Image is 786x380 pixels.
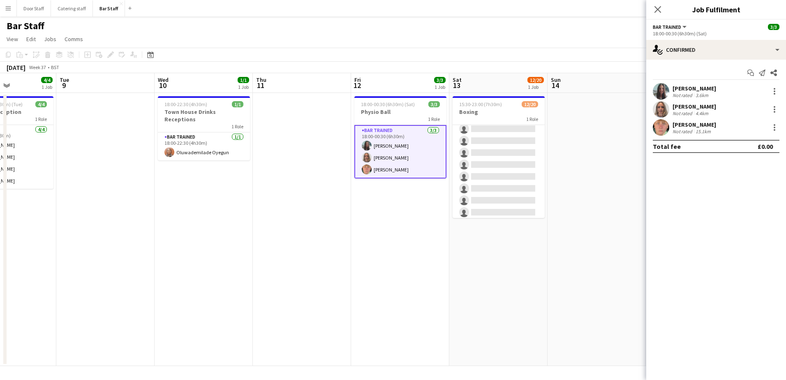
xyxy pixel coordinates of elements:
[238,84,249,90] div: 1 Job
[694,128,712,134] div: 15.1km
[7,20,44,32] h1: Bar Staff
[673,92,694,98] div: Not rated
[522,101,538,107] span: 12/20
[60,76,69,83] span: Tue
[694,110,710,116] div: 4.4km
[353,81,361,90] span: 12
[27,64,48,70] span: Week 37
[158,108,250,123] h3: Town House Drinks Receptions
[653,24,688,30] button: Bar trained
[158,76,169,83] span: Wed
[58,81,69,90] span: 9
[17,0,51,16] button: Door Staff
[354,108,446,116] h3: Physio Ball
[231,123,243,130] span: 1 Role
[51,64,59,70] div: BST
[428,101,440,107] span: 3/3
[435,84,445,90] div: 1 Job
[35,116,47,122] span: 1 Role
[646,4,786,15] h3: Job Fulfilment
[653,30,779,37] div: 18:00-00:30 (6h30m) (Sat)
[65,35,83,43] span: Comms
[42,84,52,90] div: 1 Job
[158,96,250,160] app-job-card: 18:00-22:30 (4h30m)1/1Town House Drinks Receptions1 RoleBar trained1/118:00-22:30 (4h30m)Oluwadem...
[23,34,39,44] a: Edit
[61,34,86,44] a: Comms
[7,35,18,43] span: View
[434,77,446,83] span: 3/3
[164,101,207,107] span: 18:00-22:30 (4h30m)
[361,101,415,107] span: 18:00-00:30 (6h30m) (Sat)
[646,40,786,60] div: Confirmed
[51,0,93,16] button: Catering staff
[232,101,243,107] span: 1/1
[451,81,462,90] span: 13
[551,76,561,83] span: Sun
[255,81,266,90] span: 11
[354,125,446,178] app-card-role: Bar trained3/318:00-00:30 (6h30m)[PERSON_NAME][PERSON_NAME][PERSON_NAME]
[673,103,716,110] div: [PERSON_NAME]
[653,24,681,30] span: Bar trained
[527,77,544,83] span: 12/20
[157,81,169,90] span: 10
[550,81,561,90] span: 14
[428,116,440,122] span: 1 Role
[673,128,694,134] div: Not rated
[673,110,694,116] div: Not rated
[26,35,36,43] span: Edit
[453,96,545,218] app-job-card: 15:30-23:00 (7h30m)12/20Boxing1 Role[PERSON_NAME] [PERSON_NAME][PERSON_NAME]
[694,92,710,98] div: 3.6km
[768,24,779,30] span: 3/3
[354,76,361,83] span: Fri
[526,116,538,122] span: 1 Role
[35,101,47,107] span: 4/4
[256,76,266,83] span: Thu
[653,142,681,151] div: Total fee
[7,63,25,72] div: [DATE]
[673,121,716,128] div: [PERSON_NAME]
[93,0,125,16] button: Bar Staff
[453,76,462,83] span: Sat
[41,34,60,44] a: Jobs
[354,96,446,178] app-job-card: 18:00-00:30 (6h30m) (Sat)3/3Physio Ball1 RoleBar trained3/318:00-00:30 (6h30m)[PERSON_NAME][PERSO...
[528,84,543,90] div: 1 Job
[44,35,56,43] span: Jobs
[459,101,502,107] span: 15:30-23:00 (7h30m)
[158,132,250,160] app-card-role: Bar trained1/118:00-22:30 (4h30m)Oluwademilade Oyegun
[673,85,716,92] div: [PERSON_NAME]
[453,108,545,116] h3: Boxing
[758,142,773,151] div: £0.00
[3,34,21,44] a: View
[238,77,249,83] span: 1/1
[41,77,53,83] span: 4/4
